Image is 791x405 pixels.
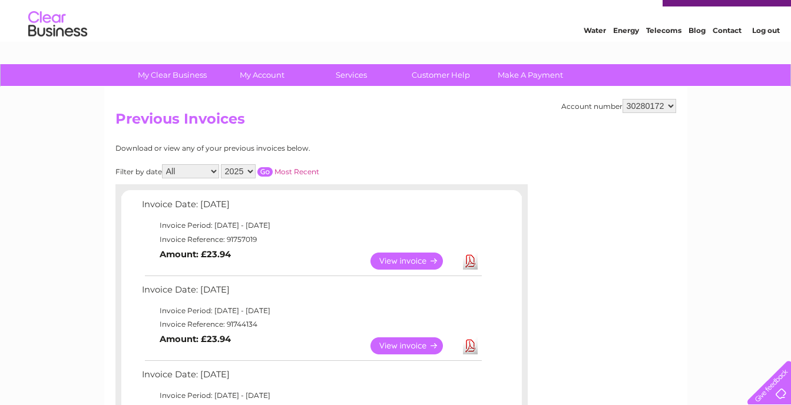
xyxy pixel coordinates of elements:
a: Contact [713,50,742,59]
a: Download [463,253,478,270]
td: Invoice Date: [DATE] [139,282,484,304]
a: View [370,337,457,354]
div: Download or view any of your previous invoices below. [115,144,425,152]
a: Blog [689,50,706,59]
a: Most Recent [274,167,319,176]
a: My Account [213,64,310,86]
a: Log out [752,50,780,59]
a: Services [303,64,400,86]
div: Filter by date [115,164,425,178]
td: Invoice Period: [DATE] - [DATE] [139,389,484,403]
h2: Previous Invoices [115,111,676,133]
td: Invoice Period: [DATE] - [DATE] [139,218,484,233]
img: logo.png [28,31,88,67]
td: Invoice Date: [DATE] [139,197,484,218]
div: Account number [561,99,676,113]
a: Telecoms [646,50,681,59]
div: Clear Business is a trading name of Verastar Limited (registered in [GEOGRAPHIC_DATA] No. 3667643... [118,6,674,57]
a: My Clear Business [124,64,221,86]
a: Make A Payment [482,64,579,86]
a: Download [463,337,478,354]
td: Invoice Period: [DATE] - [DATE] [139,304,484,318]
a: View [370,253,457,270]
a: Energy [613,50,639,59]
a: Water [584,50,606,59]
td: Invoice Date: [DATE] [139,367,484,389]
a: Customer Help [392,64,489,86]
td: Invoice Reference: 91757019 [139,233,484,247]
b: Amount: £23.94 [160,249,231,260]
td: Invoice Reference: 91744134 [139,317,484,331]
b: Amount: £23.94 [160,334,231,344]
a: 0333 014 3131 [569,6,650,21]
